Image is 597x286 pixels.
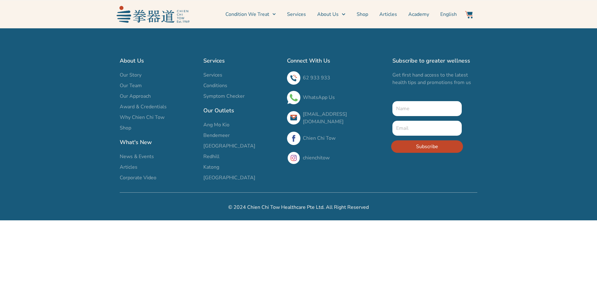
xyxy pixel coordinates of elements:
input: Email [392,121,462,136]
h2: Connect With Us [287,56,386,65]
h2: What's New [120,138,197,147]
span: Bendemeer [203,132,230,139]
span: Award & Credentials [120,103,167,110]
a: [GEOGRAPHIC_DATA] [203,174,281,181]
a: Our Story [120,71,197,79]
span: Our Story [120,71,141,79]
span: News & Events [120,153,154,160]
h2: © 2024 Chien Chi Tow Healthcare Pte Ltd. All Right Reserved [120,204,477,211]
a: Bendemeer [203,132,281,139]
a: News & Events [120,153,197,160]
span: Katong [203,163,219,171]
a: [EMAIL_ADDRESS][DOMAIN_NAME] [303,111,347,125]
a: Services [203,71,281,79]
span: Why Chien Chi Tow [120,114,164,121]
a: 62 933 933 [303,74,330,81]
a: Articles [379,7,397,22]
span: Conditions [203,82,227,89]
span: [GEOGRAPHIC_DATA] [203,174,255,181]
span: Redhill [203,153,220,160]
span: Our Team [120,82,142,89]
a: Conditions [203,82,281,89]
span: Symptom Checker [203,92,245,100]
a: Our Approach [120,92,197,100]
a: Katong [203,163,281,171]
a: [GEOGRAPHIC_DATA] [203,142,281,150]
input: Name [392,101,462,116]
a: Academy [408,7,429,22]
form: New Form [392,101,462,157]
a: Services [287,7,306,22]
a: Corporate Video [120,174,197,181]
a: WhatsApp Us [303,94,335,101]
span: Ang Mo Kio [203,121,229,129]
span: Articles [120,163,137,171]
h2: Our Outlets [203,106,281,115]
span: [GEOGRAPHIC_DATA] [203,142,255,150]
a: Shop [357,7,368,22]
span: English [440,11,457,18]
a: Switch to English [440,7,457,22]
a: Shop [120,124,197,132]
button: Subscribe [391,140,463,153]
a: Chien Chi Tow [303,135,336,142]
span: Shop [120,124,131,132]
a: Redhill [203,153,281,160]
a: Symptom Checker [203,92,281,100]
a: Why Chien Chi Tow [120,114,197,121]
a: About Us [317,7,345,22]
a: chienchitow [303,154,330,161]
img: Website Icon-03 [465,11,473,18]
span: Subscribe [416,143,438,150]
a: Award & Credentials [120,103,197,110]
h2: About Us [120,56,197,65]
a: Our Team [120,82,197,89]
h2: Services [203,56,281,65]
h2: Subscribe to greater wellness [392,56,477,65]
a: Condition We Treat [225,7,276,22]
a: Ang Mo Kio [203,121,281,129]
span: Our Approach [120,92,151,100]
span: Services [203,71,222,79]
span: Corporate Video [120,174,156,181]
a: Articles [120,163,197,171]
p: Get first hand access to the latest health tips and promotions from us [392,71,477,86]
nav: Menu [192,7,457,22]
